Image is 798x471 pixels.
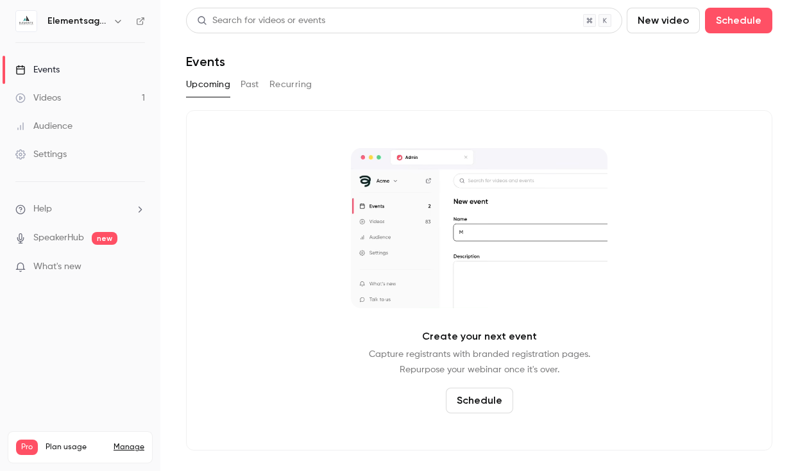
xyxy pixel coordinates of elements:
[16,11,37,31] img: Elementsagents
[422,329,537,344] p: Create your next event
[92,232,117,245] span: new
[15,148,67,161] div: Settings
[15,120,72,133] div: Audience
[15,202,145,216] li: help-dropdown-opener
[15,92,61,104] div: Videos
[33,231,84,245] a: SpeakerHub
[114,442,144,452] a: Manage
[16,440,38,455] span: Pro
[269,74,312,95] button: Recurring
[446,388,513,413] button: Schedule
[15,63,60,76] div: Events
[197,14,325,28] div: Search for videos or events
[130,261,145,273] iframe: Noticeable Trigger
[241,74,259,95] button: Past
[33,202,52,216] span: Help
[627,8,700,33] button: New video
[33,260,81,274] span: What's new
[705,8,772,33] button: Schedule
[47,15,108,28] h6: Elementsagents
[186,54,225,69] h1: Events
[46,442,106,452] span: Plan usage
[369,347,590,377] p: Capture registrants with branded registration pages. Repurpose your webinar once it's over.
[186,74,230,95] button: Upcoming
